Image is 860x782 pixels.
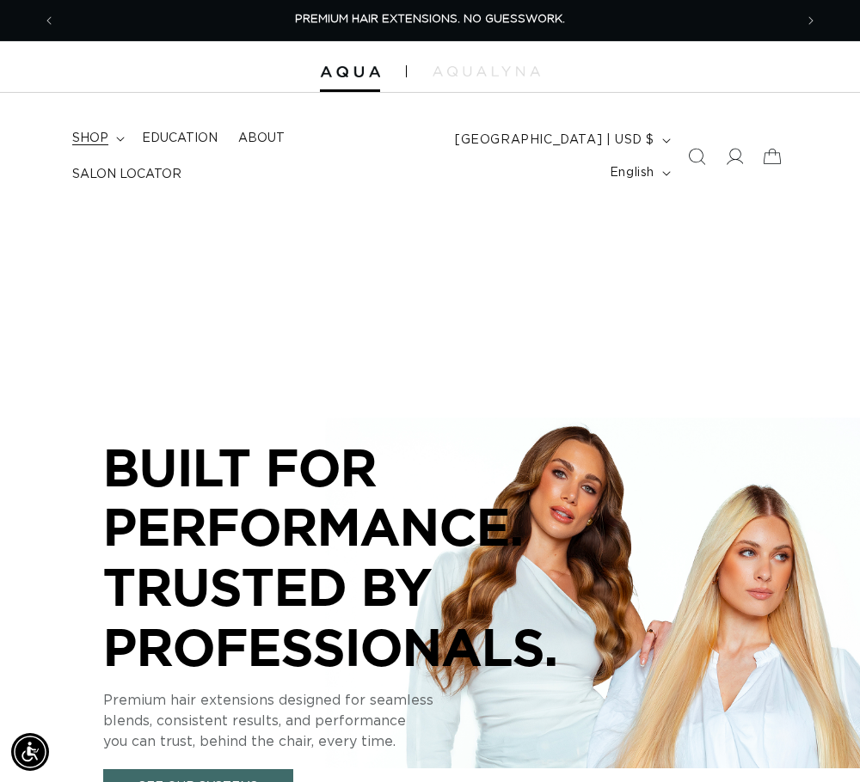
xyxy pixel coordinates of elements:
[228,120,295,156] a: About
[320,66,380,78] img: Aqua Hair Extensions
[11,733,49,771] div: Accessibility Menu
[238,131,285,146] span: About
[72,131,108,146] span: shop
[132,120,228,156] a: Education
[30,4,68,37] button: Previous announcement
[103,437,619,676] p: BUILT FOR PERFORMANCE. TRUSTED BY PROFESSIONALS.
[445,124,678,156] button: [GEOGRAPHIC_DATA] | USD $
[103,690,619,752] p: Premium hair extensions designed for seamless blends, consistent results, and performance you can...
[295,14,565,25] span: PREMIUM HAIR EXTENSIONS. NO GUESSWORK.
[142,131,218,146] span: Education
[433,66,540,76] img: aqualyna.com
[62,156,192,192] a: Salon Locator
[792,4,830,37] button: Next announcement
[62,120,132,156] summary: shop
[599,156,678,189] button: English
[610,164,654,182] span: English
[678,137,716,175] summary: Search
[455,131,654,150] span: [GEOGRAPHIC_DATA] | USD $
[72,167,181,182] span: Salon Locator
